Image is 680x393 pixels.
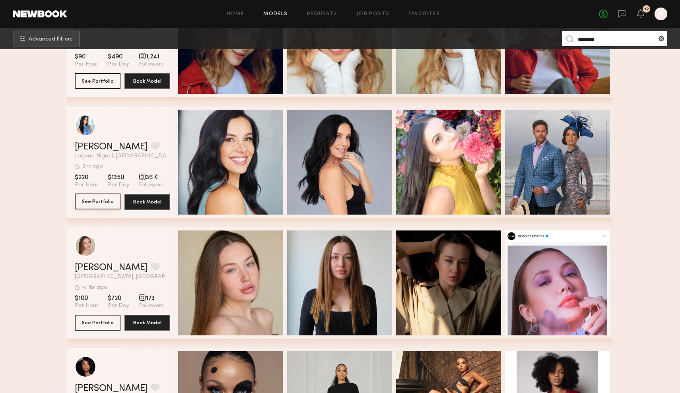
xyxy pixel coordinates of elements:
span: Laguna Niguel, [GEOGRAPHIC_DATA] [75,153,170,159]
span: Per Hour [75,61,98,68]
span: $90 [75,53,98,61]
a: Home [227,12,245,17]
button: See Portfolio [75,73,120,89]
a: Job Posts [357,12,390,17]
div: 3hr ago [83,164,103,170]
button: See Portfolio [75,194,120,209]
span: $1350 [108,174,129,182]
span: Per Day [108,61,129,68]
a: Favorites [408,12,440,17]
span: 173 [139,294,164,302]
span: $100 [75,294,98,302]
span: Per Hour [75,182,98,189]
span: Per Day [108,302,129,310]
span: Advanced Filters [29,37,73,42]
div: 12 [644,7,649,12]
button: See Portfolio [75,315,120,331]
a: [PERSON_NAME] [75,142,148,152]
span: Per Hour [75,302,98,310]
button: Book Model [124,194,170,210]
span: Followers [139,302,164,310]
span: $720 [108,294,129,302]
a: N [655,8,667,20]
a: [PERSON_NAME] [75,263,148,273]
button: Book Model [124,315,170,331]
span: 1,241 [139,53,164,61]
span: Followers [139,61,164,68]
a: Models [263,12,288,17]
span: 36 K [139,174,164,182]
span: Per Day [108,182,129,189]
span: $490 [108,53,129,61]
button: Book Model [124,73,170,89]
span: Followers [139,182,164,189]
div: < 1hr ago [83,285,107,290]
span: $220 [75,174,98,182]
a: Requests [307,12,338,17]
span: [GEOGRAPHIC_DATA], [GEOGRAPHIC_DATA] [75,274,170,280]
button: Advanced Filters [13,31,80,46]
